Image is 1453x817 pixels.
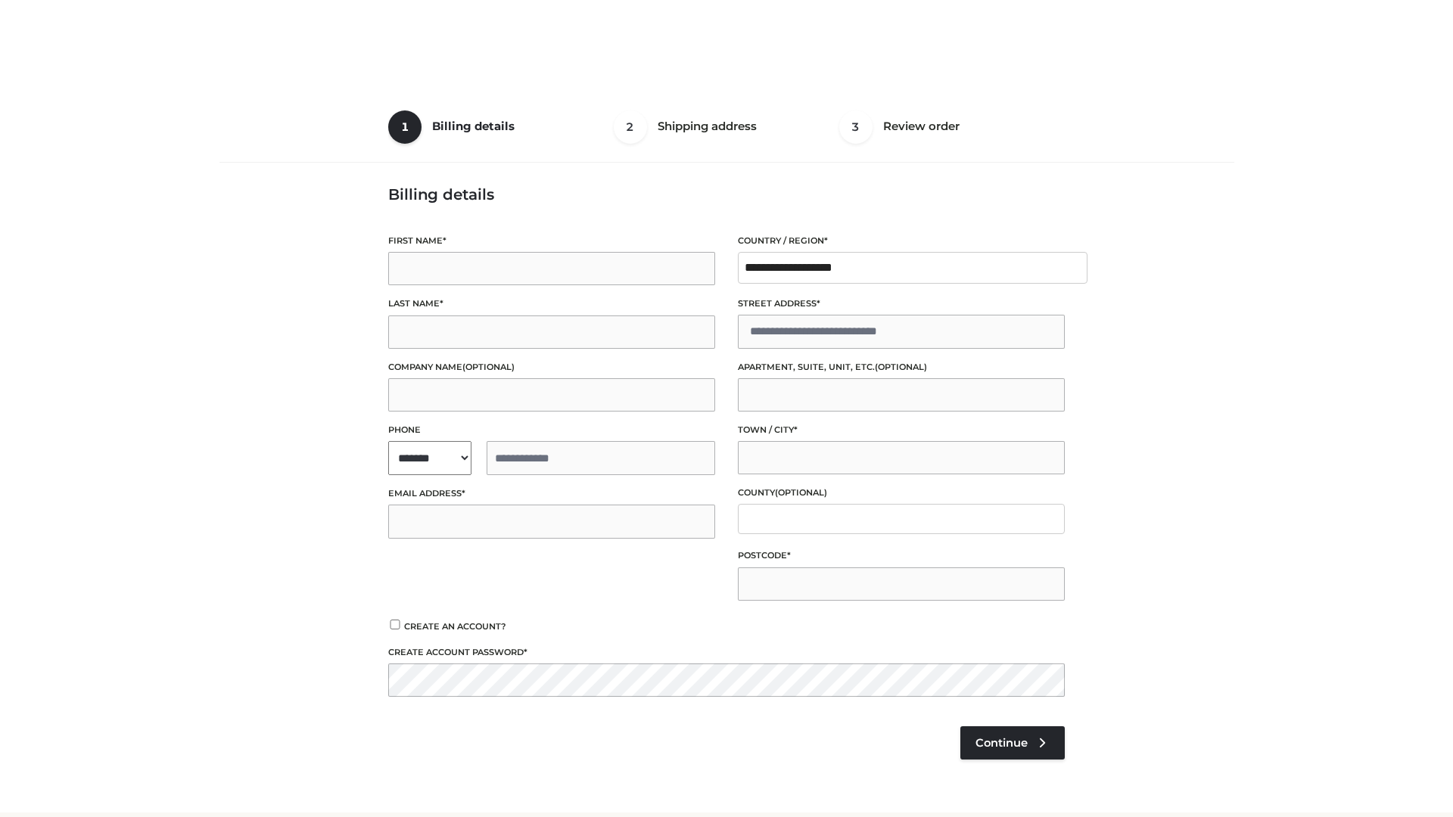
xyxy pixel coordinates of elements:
label: Street address [738,297,1065,311]
span: Shipping address [658,119,757,133]
span: Create an account? [404,621,506,632]
span: Review order [883,119,960,133]
label: Last name [388,297,715,311]
label: Email address [388,486,715,501]
label: First name [388,234,715,248]
span: 3 [839,110,873,144]
span: Continue [975,736,1028,750]
label: Phone [388,423,715,437]
span: Billing details [432,119,515,133]
label: County [738,486,1065,500]
label: Town / City [738,423,1065,437]
span: 2 [614,110,647,144]
span: 1 [388,110,422,144]
a: Continue [960,726,1065,760]
label: Company name [388,360,715,374]
label: Apartment, suite, unit, etc. [738,360,1065,374]
label: Country / Region [738,234,1065,248]
label: Create account password [388,645,1065,660]
label: Postcode [738,548,1065,563]
span: (optional) [775,487,827,498]
input: Create an account? [388,620,402,629]
span: (optional) [462,362,515,372]
span: (optional) [875,362,927,372]
h3: Billing details [388,185,1065,203]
